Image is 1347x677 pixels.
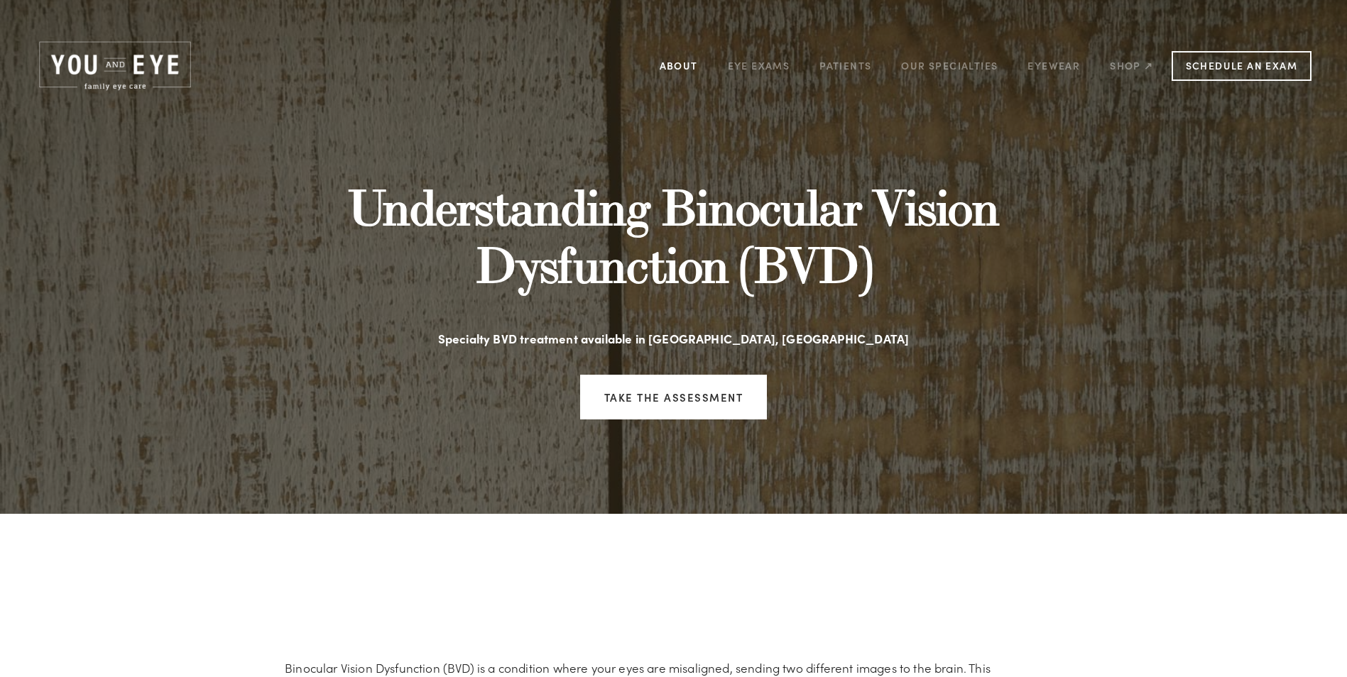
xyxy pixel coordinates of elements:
[36,39,195,93] img: Rochester, MN | You and Eye | Family Eye Care
[728,55,790,77] a: Eye Exams
[901,59,998,72] a: Our Specialties
[1027,55,1080,77] a: Eyewear
[819,55,871,77] a: Patients
[1172,51,1311,81] a: Schedule an Exam
[1110,55,1153,77] a: Shop ↗
[580,375,768,419] a: Take the assessment
[438,330,909,346] strong: Specialty BVD treatment available in [GEOGRAPHIC_DATA], [GEOGRAPHIC_DATA]
[660,55,698,77] a: About
[348,176,1010,296] strong: Understanding Binocular Vision Dysfunction (BVD)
